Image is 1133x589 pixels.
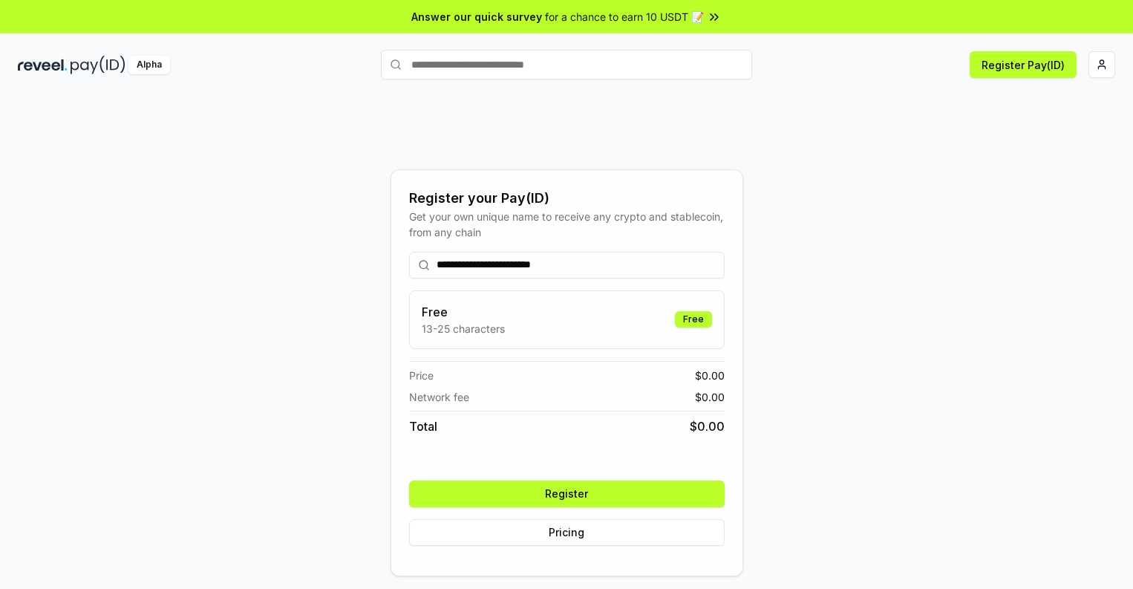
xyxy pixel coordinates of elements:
[675,311,712,328] div: Free
[422,321,505,336] p: 13-25 characters
[409,389,469,405] span: Network fee
[409,417,437,435] span: Total
[970,51,1077,78] button: Register Pay(ID)
[409,481,725,507] button: Register
[411,9,542,25] span: Answer our quick survey
[71,56,125,74] img: pay_id
[409,209,725,240] div: Get your own unique name to receive any crypto and stablecoin, from any chain
[128,56,170,74] div: Alpha
[690,417,725,435] span: $ 0.00
[409,188,725,209] div: Register your Pay(ID)
[409,519,725,546] button: Pricing
[545,9,704,25] span: for a chance to earn 10 USDT 📝
[695,368,725,383] span: $ 0.00
[422,303,505,321] h3: Free
[695,389,725,405] span: $ 0.00
[409,368,434,383] span: Price
[18,56,68,74] img: reveel_dark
